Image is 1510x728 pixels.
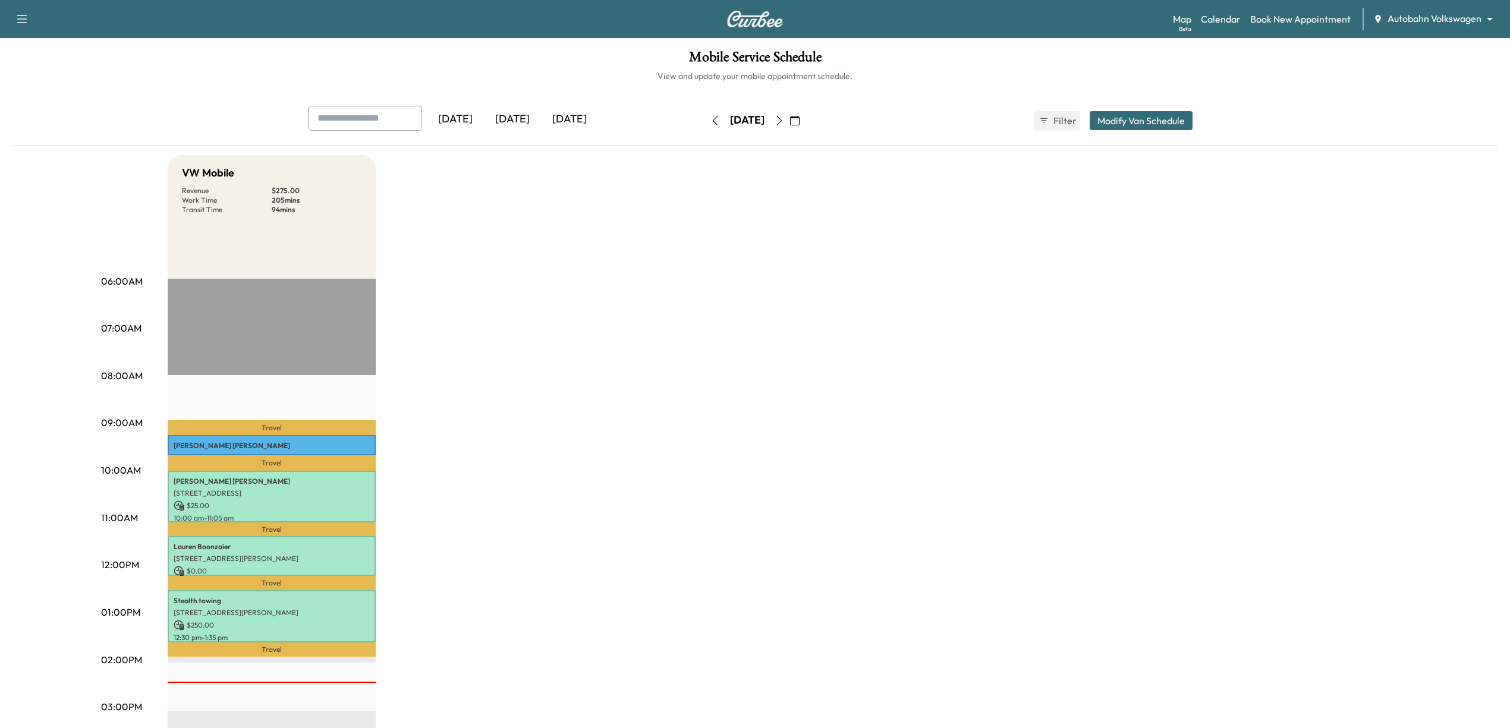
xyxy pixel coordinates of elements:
[101,557,139,572] p: 12:00PM
[1173,12,1191,26] a: MapBeta
[101,415,143,430] p: 09:00AM
[1179,24,1191,33] div: Beta
[182,196,272,205] p: Work Time
[168,576,376,590] p: Travel
[12,70,1498,82] h6: View and update your mobile appointment schedule.
[174,453,370,462] p: [STREET_ADDRESS]
[174,608,370,617] p: [STREET_ADDRESS][PERSON_NAME]
[168,455,376,471] p: Travel
[101,463,141,477] p: 10:00AM
[168,642,376,657] p: Travel
[1034,111,1080,130] button: Filter
[174,513,370,523] p: 10:00 am - 11:05 am
[174,633,370,642] p: 12:30 pm - 1:35 pm
[730,113,765,128] div: [DATE]
[1201,12,1241,26] a: Calendar
[174,489,370,498] p: [STREET_ADDRESS]
[427,106,484,133] div: [DATE]
[101,699,142,714] p: 03:00PM
[174,441,370,450] p: [PERSON_NAME] [PERSON_NAME]
[174,554,370,563] p: [STREET_ADDRESS][PERSON_NAME]
[101,274,143,288] p: 06:00AM
[484,106,541,133] div: [DATE]
[174,566,370,576] p: $ 0.00
[101,368,143,383] p: 08:00AM
[101,653,142,667] p: 02:00PM
[182,165,234,181] h5: VW Mobile
[101,321,141,335] p: 07:00AM
[272,186,361,196] p: $ 275.00
[174,596,370,606] p: Stealth towing
[101,605,140,619] p: 01:00PM
[174,542,370,551] p: Lauren Boonzaier
[272,196,361,205] p: 205 mins
[101,510,138,525] p: 11:00AM
[174,500,370,511] p: $ 25.00
[182,186,272,196] p: Revenue
[12,50,1498,70] h1: Mobile Service Schedule
[1250,12,1351,26] a: Book New Appointment
[726,11,784,27] img: Curbee Logo
[168,522,376,536] p: Travel
[1388,12,1481,26] span: Autobahn Volkswagen
[174,477,370,486] p: [PERSON_NAME] [PERSON_NAME]
[541,106,598,133] div: [DATE]
[182,205,272,215] p: Transit Time
[1053,114,1075,128] span: Filter
[272,205,361,215] p: 94 mins
[174,620,370,631] p: $ 250.00
[168,420,376,436] p: Travel
[1090,111,1193,130] button: Modify Van Schedule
